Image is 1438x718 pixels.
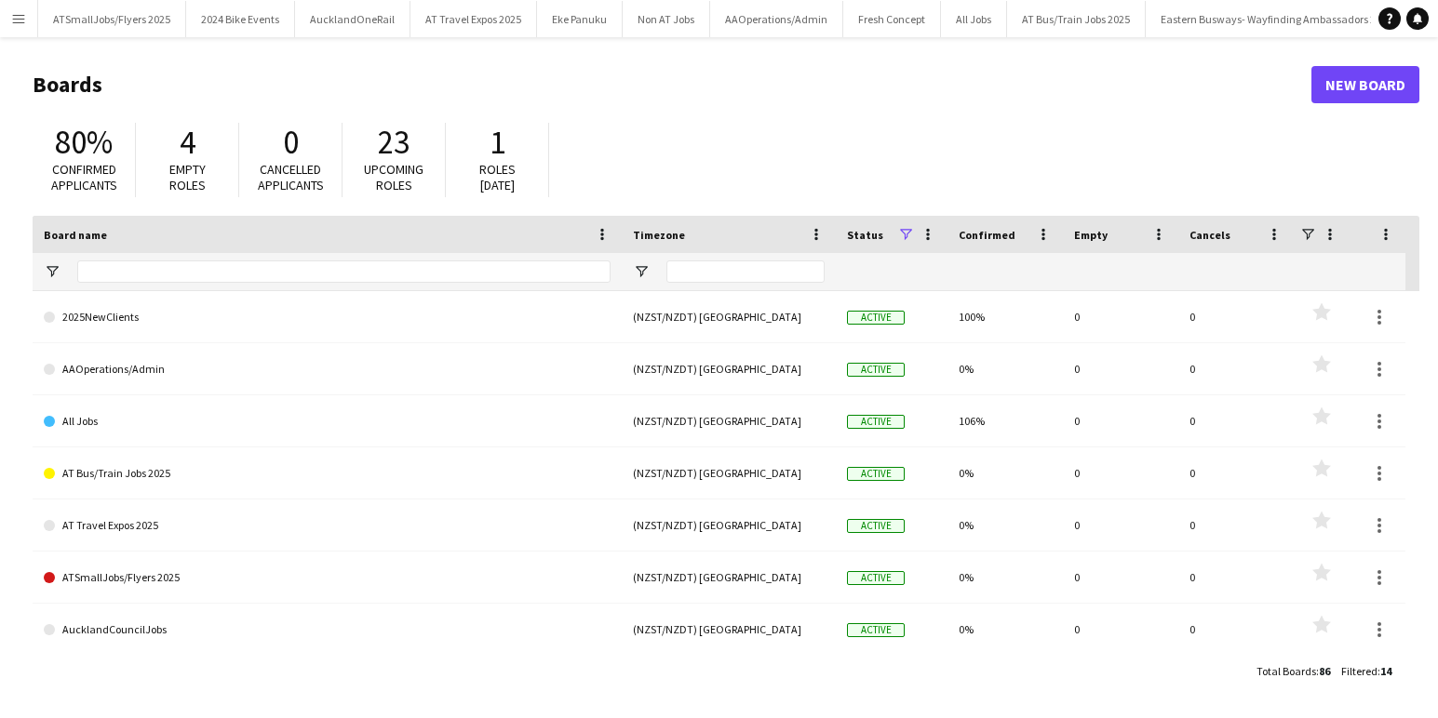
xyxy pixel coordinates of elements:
div: 0 [1178,447,1294,499]
div: 0 [1063,343,1178,394]
span: Status [847,228,883,242]
span: Confirmed applicants [51,161,117,193]
div: (NZST/NZDT) [GEOGRAPHIC_DATA] [622,291,836,342]
div: 0% [947,604,1063,655]
span: 4 [180,122,195,163]
a: AucklandCouncilJobs [44,604,611,656]
div: 0 [1178,343,1294,394]
button: Open Filter Menu [44,263,60,280]
span: Empty [1074,228,1108,242]
div: (NZST/NZDT) [GEOGRAPHIC_DATA] [622,447,836,499]
button: AT Bus/Train Jobs 2025 [1007,1,1146,37]
div: 0 [1063,604,1178,655]
span: 23 [378,122,410,163]
div: : [1257,653,1330,689]
a: New Board [1311,66,1419,103]
div: 0 [1063,395,1178,446]
button: Fresh Concept [843,1,941,37]
span: Roles [DATE] [479,161,516,193]
span: Cancelled applicants [258,161,324,193]
div: (NZST/NZDT) [GEOGRAPHIC_DATA] [622,343,836,394]
button: All Jobs [941,1,1007,37]
button: Eke Panuku [537,1,623,37]
div: : [1341,653,1391,689]
a: All Jobs [44,395,611,447]
span: Total Boards [1257,664,1316,678]
span: 0 [283,122,299,163]
span: 86 [1319,664,1330,678]
button: Non AT Jobs [623,1,710,37]
div: 0 [1063,447,1178,499]
button: Eastern Busways- Wayfinding Ambassadors 2024 [1146,1,1408,37]
input: Timezone Filter Input [666,260,825,283]
button: ATSmallJobs/Flyers 2025 [38,1,186,37]
div: 0 [1178,552,1294,603]
span: Active [847,363,905,377]
a: ATSmallJobs/Flyers 2025 [44,552,611,604]
button: 2024 Bike Events [186,1,295,37]
span: Timezone [633,228,685,242]
div: 0 [1178,604,1294,655]
span: Active [847,571,905,585]
span: Board name [44,228,107,242]
span: Active [847,519,905,533]
div: 0% [947,343,1063,394]
button: Open Filter Menu [633,263,650,280]
div: (NZST/NZDT) [GEOGRAPHIC_DATA] [622,395,836,446]
div: 0% [947,447,1063,499]
span: 1 [490,122,505,163]
span: 80% [55,122,113,163]
span: Upcoming roles [364,161,423,193]
button: AT Travel Expos 2025 [410,1,537,37]
a: AT Travel Expos 2025 [44,499,611,552]
button: AAOperations/Admin [710,1,843,37]
a: 2025NewClients [44,291,611,343]
span: Filtered [1341,664,1378,678]
div: (NZST/NZDT) [GEOGRAPHIC_DATA] [622,552,836,603]
div: (NZST/NZDT) [GEOGRAPHIC_DATA] [622,499,836,551]
span: Active [847,623,905,637]
a: AT Bus/Train Jobs 2025 [44,447,611,499]
div: 0% [947,499,1063,551]
div: 0 [1063,291,1178,342]
div: 0% [947,552,1063,603]
div: 106% [947,395,1063,446]
a: AAOperations/Admin [44,343,611,395]
div: 0 [1063,552,1178,603]
button: AucklandOneRail [295,1,410,37]
span: Active [847,415,905,429]
span: Empty roles [169,161,206,193]
span: Cancels [1189,228,1230,242]
div: 0 [1178,291,1294,342]
input: Board name Filter Input [77,260,611,283]
div: (NZST/NZDT) [GEOGRAPHIC_DATA] [622,604,836,655]
div: 100% [947,291,1063,342]
span: Active [847,467,905,481]
div: 0 [1178,395,1294,446]
span: Active [847,311,905,325]
span: 14 [1380,664,1391,678]
span: Confirmed [959,228,1015,242]
h1: Boards [33,71,1311,99]
div: 0 [1063,499,1178,551]
div: 0 [1178,499,1294,551]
